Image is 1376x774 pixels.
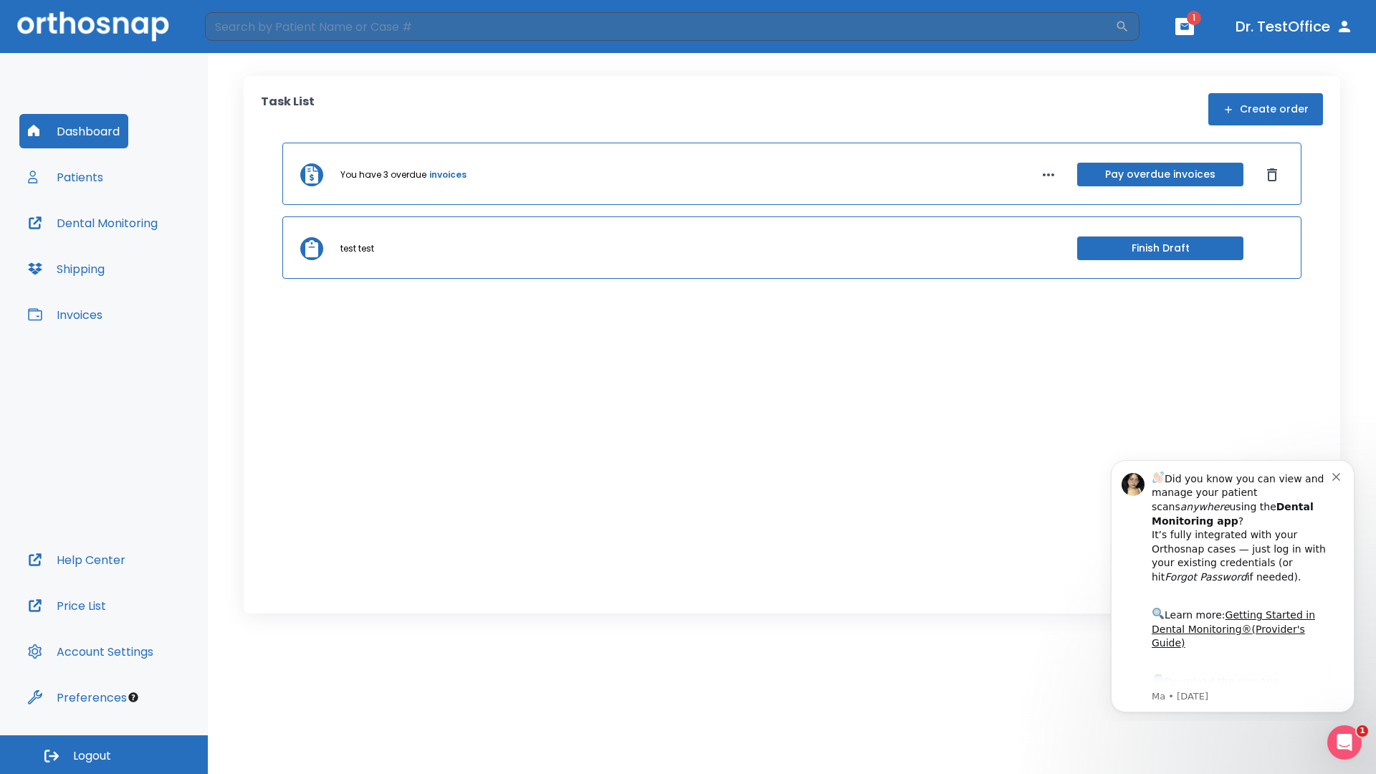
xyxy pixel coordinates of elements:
[205,12,1115,41] input: Search by Patient Name or Case #
[19,206,166,240] button: Dental Monitoring
[1208,93,1323,125] button: Create order
[127,691,140,704] div: Tooltip anchor
[1077,163,1243,186] button: Pay overdue invoices
[19,252,113,286] button: Shipping
[429,168,467,181] a: invoices
[62,243,243,256] p: Message from Ma, sent 4w ago
[19,588,115,623] button: Price List
[1357,725,1368,737] span: 1
[19,160,112,194] button: Patients
[1077,236,1243,260] button: Finish Draft
[17,11,169,41] img: Orthosnap
[1187,11,1201,25] span: 1
[73,748,111,764] span: Logout
[1089,447,1376,721] iframe: Intercom notifications message
[62,225,243,298] div: Download the app: | ​ Let us know if you need help getting started!
[261,93,315,125] p: Task List
[19,114,128,148] button: Dashboard
[1327,725,1362,760] iframe: Intercom live chat
[340,242,374,255] p: test test
[19,680,135,715] button: Preferences
[19,543,134,577] button: Help Center
[19,297,111,332] button: Invoices
[243,22,254,34] button: Dismiss notification
[62,229,190,254] a: App Store
[340,168,426,181] p: You have 3 overdue
[19,634,162,669] button: Account Settings
[1230,14,1359,39] button: Dr. TestOffice
[1261,163,1284,186] button: Dismiss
